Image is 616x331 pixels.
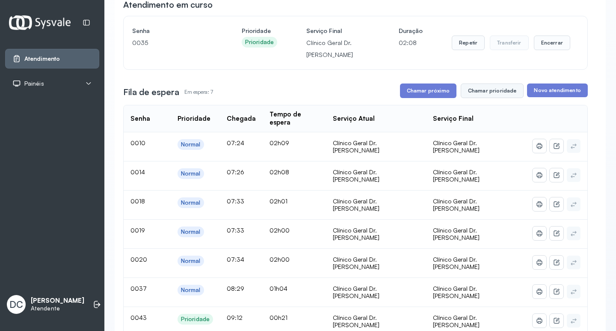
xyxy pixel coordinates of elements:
span: 02h01 [269,197,287,205]
span: Atendimento [24,55,60,63]
div: Normal [181,228,201,236]
button: Transferir [490,36,529,50]
span: Clínico Geral Dr. [PERSON_NAME] [433,314,480,329]
span: Clínico Geral Dr. [PERSON_NAME] [433,285,480,300]
button: Chamar próximo [400,83,456,98]
span: 0010 [130,139,145,146]
img: Logotipo do estabelecimento [9,15,71,30]
div: Normal [181,257,201,265]
span: 07:34 [227,256,244,263]
span: 0037 [130,285,147,292]
div: Tempo de espera [269,110,319,127]
h4: Serviço Final [306,25,370,37]
span: 09:12 [227,314,243,321]
div: Serviço Final [433,115,474,123]
span: 07:33 [227,197,244,205]
button: Repetir [452,36,485,50]
span: 0014 [130,168,145,176]
span: Clínico Geral Dr. [PERSON_NAME] [433,256,480,271]
span: 08:29 [227,285,244,292]
span: Painéis [24,80,44,87]
div: Prioridade [245,39,274,46]
div: Clínico Geral Dr. [PERSON_NAME] [333,314,419,329]
span: 0018 [130,197,145,205]
span: Clínico Geral Dr. [PERSON_NAME] [433,227,480,242]
span: 01h04 [269,285,287,292]
p: 0035 [132,37,213,49]
span: 07:24 [227,139,244,146]
span: Clínico Geral Dr. [PERSON_NAME] [433,139,480,154]
span: Clínico Geral Dr. [PERSON_NAME] [433,197,480,212]
div: Normal [181,199,201,206]
div: Serviço Atual [333,115,375,123]
span: 02h00 [269,256,290,263]
span: 02h00 [269,227,290,234]
span: 0019 [130,227,145,234]
div: Clínico Geral Dr. [PERSON_NAME] [333,139,419,154]
div: Normal [181,170,201,177]
div: Normal [181,141,201,148]
div: Normal [181,286,201,294]
span: 02h09 [269,139,289,146]
div: Prioridade [178,115,210,123]
button: Chamar prioridade [461,83,524,98]
h4: Prioridade [242,25,277,37]
div: Clínico Geral Dr. [PERSON_NAME] [333,168,419,183]
h4: Senha [132,25,213,37]
span: 07:26 [227,168,244,176]
div: Clínico Geral Dr. [PERSON_NAME] [333,285,419,300]
div: Clínico Geral Dr. [PERSON_NAME] [333,256,419,271]
span: 0020 [130,256,147,263]
div: Senha [130,115,150,123]
p: Clínico Geral Dr. [PERSON_NAME] [306,37,370,61]
span: 07:33 [227,227,244,234]
h4: Duração [399,25,423,37]
span: 02h08 [269,168,289,176]
div: Clínico Geral Dr. [PERSON_NAME] [333,197,419,212]
div: Chegada [227,115,256,123]
div: Clínico Geral Dr. [PERSON_NAME] [333,227,419,242]
a: Atendimento [12,54,92,63]
span: Clínico Geral Dr. [PERSON_NAME] [433,168,480,183]
button: Novo atendimento [527,83,587,97]
h3: Fila de espera [123,86,179,98]
div: Prioridade [181,316,210,323]
p: [PERSON_NAME] [31,297,84,305]
button: Encerrar [534,36,570,50]
span: 0043 [130,314,147,321]
p: Em espera: 7 [184,86,213,98]
span: 00h21 [269,314,287,321]
p: 02:08 [399,37,423,49]
p: Atendente [31,305,84,312]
